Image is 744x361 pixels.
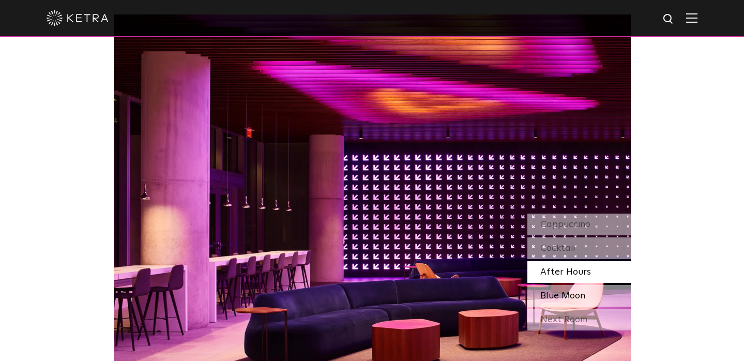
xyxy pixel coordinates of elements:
span: After Hours [540,267,591,277]
img: ketra-logo-2019-white [47,10,109,26]
span: Cocktail [540,244,575,253]
img: search icon [662,13,675,26]
div: Next Room [527,309,631,330]
img: Hamburger%20Nav.svg [686,13,697,23]
span: Blue Moon [540,291,585,300]
span: Cappuccino [540,220,590,229]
